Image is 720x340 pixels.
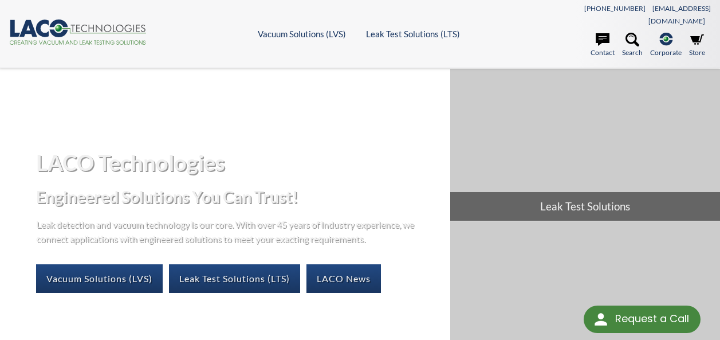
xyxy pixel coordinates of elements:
a: Vacuum Solutions (LVS) [258,29,346,39]
h2: Engineered Solutions You Can Trust! [36,186,441,208]
a: [PHONE_NUMBER] [584,4,646,13]
div: Request a Call [615,306,689,332]
span: Leak Test Solutions [450,192,720,221]
a: Store [689,33,705,58]
a: Contact [591,33,615,58]
div: Request a Call [584,306,701,333]
a: LACO News [306,264,381,293]
h1: LACO Technologies [36,148,441,177]
p: Leak detection and vacuum technology is our core. With over 45 years of industry experience, we c... [36,217,420,246]
img: round button [592,310,610,329]
a: Leak Test Solutions (LTS) [366,29,460,39]
a: Leak Test Solutions (LTS) [169,264,300,293]
a: Search [622,33,643,58]
span: Corporate [650,47,682,58]
a: Vacuum Solutions (LVS) [36,264,163,293]
a: Leak Test Solutions [450,69,720,221]
a: [EMAIL_ADDRESS][DOMAIN_NAME] [648,4,711,25]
